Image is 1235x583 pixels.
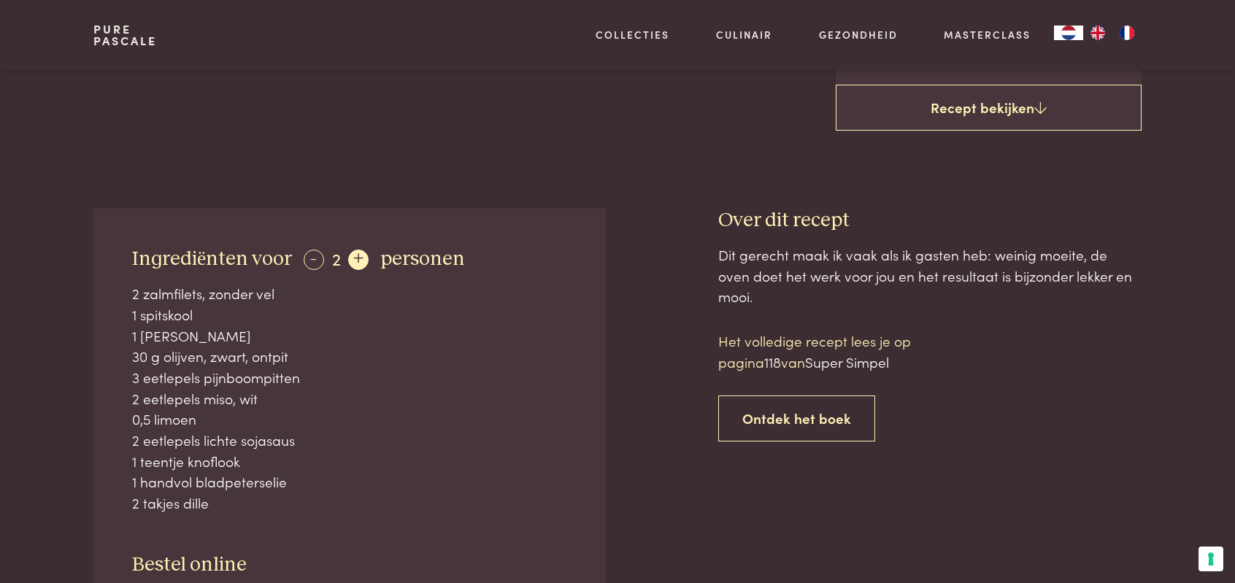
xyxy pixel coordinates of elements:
span: personen [380,249,465,269]
a: Gezondheid [819,27,898,42]
ul: Language list [1083,26,1142,40]
p: Het volledige recept lees je op pagina van [718,331,966,372]
h3: Bestel online [132,552,567,578]
aside: Language selected: Nederlands [1054,26,1142,40]
a: FR [1112,26,1142,40]
div: - [304,250,324,270]
a: EN [1083,26,1112,40]
div: 1 teentje knoflook [132,451,567,472]
div: 2 takjes dille [132,493,567,514]
div: 3 eetlepels pijnboompitten [132,367,567,388]
div: 1 spitskool [132,304,567,325]
a: Masterclass [944,27,1031,42]
button: Uw voorkeuren voor toestemming voor trackingtechnologieën [1199,547,1223,571]
a: Collecties [596,27,669,42]
div: 30 g olijven, zwart, ontpit [132,346,567,367]
a: Culinair [716,27,772,42]
h3: Over dit recept [718,208,1142,233]
div: 1 [PERSON_NAME] [132,325,567,347]
span: 118 [764,352,781,371]
span: 2 [332,246,341,270]
a: NL [1054,26,1083,40]
a: PurePascale [93,23,157,47]
div: 1 handvol bladpeterselie [132,471,567,493]
span: Super Simpel [805,352,889,371]
div: Dit gerecht maak ik vaak als ik gasten heb: weinig moeite, de oven doet het werk voor jou en het ... [718,244,1142,307]
div: + [348,250,369,270]
div: 2 eetlepels miso, wit [132,388,567,409]
a: Ontdek het boek [718,395,875,441]
div: 2 eetlepels lichte sojasaus [132,430,567,451]
span: Ingrediënten voor [132,249,292,269]
div: 2 zalmfilets, zonder vel [132,283,567,304]
div: 0,5 limoen [132,409,567,430]
div: Language [1054,26,1083,40]
a: Recept bekijken [836,85,1142,131]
